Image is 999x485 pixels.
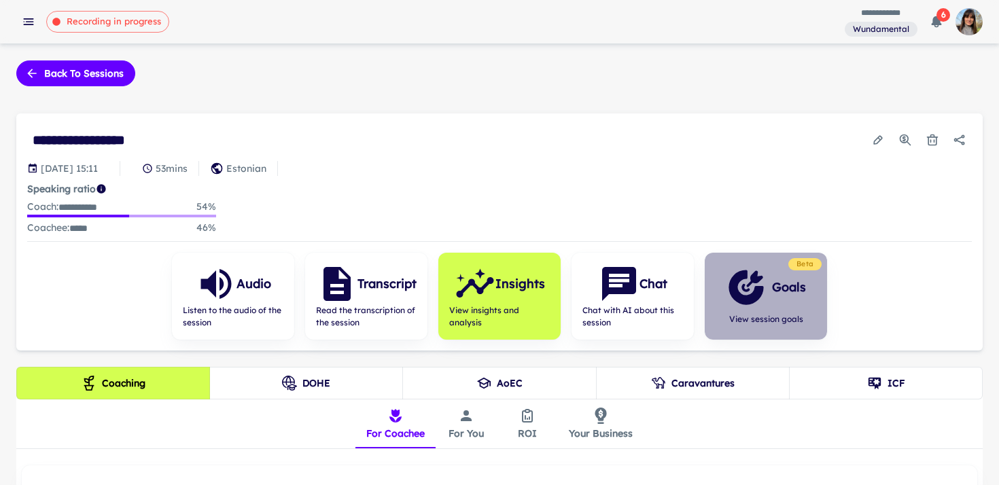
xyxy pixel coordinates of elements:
h6: Insights [495,274,545,293]
span: Read the transcription of the session [316,304,417,329]
button: Edit session [866,128,890,152]
span: Wundamental [847,23,915,35]
button: Delete session [920,128,945,152]
span: Listen to the audio of the session [183,304,283,329]
h6: Chat [639,274,667,293]
img: photoURL [956,8,983,35]
h6: Transcript [357,274,417,293]
button: Your Business [558,399,644,448]
h6: Audio [236,274,271,293]
button: TranscriptRead the transcription of the session [305,253,427,340]
button: AoEC [402,367,596,399]
button: ICF [789,367,983,399]
span: Recording in progress [59,15,169,29]
span: Chat with AI about this session [582,304,683,329]
button: Caravantures [596,367,790,399]
span: View insights and analysis [449,304,550,329]
button: AudioListen to the audio of the session [172,253,294,340]
p: 54 % [196,199,216,215]
strong: Speaking ratio [27,183,96,195]
span: You are a member of this workspace. Contact your workspace owner for assistance. [845,20,917,37]
button: For You [436,399,497,448]
h6: Goals [772,278,806,297]
p: Coachee : [27,220,88,236]
button: ChatChat with AI about this session [572,253,694,340]
button: 6 [923,8,950,35]
span: 6 [936,8,950,22]
button: Coaching [16,367,210,399]
button: Usage Statistics [893,128,917,152]
p: Coach : [27,199,97,215]
button: DOHE [209,367,403,399]
p: 53 mins [156,161,188,176]
div: theme selection [16,367,983,399]
button: InsightsView insights and analysis [438,253,561,340]
p: 46 % [196,220,216,236]
span: View session goals [726,313,806,325]
div: Wundabot is actively recording your meeting. It will process the audio after the meeting ends. [46,11,169,33]
p: Estonian [226,161,266,176]
button: Share session [947,128,972,152]
svg: Coach/coachee ideal ratio of speaking is roughly 20:80. Mentor/mentee ideal ratio of speaking is ... [96,183,107,194]
p: Session date [41,161,98,176]
button: ROI [497,399,558,448]
div: insights tabs [355,399,644,448]
span: Beta [791,259,819,270]
button: GoalsView session goals [705,253,827,340]
button: For Coachee [355,399,436,448]
button: Back to sessions [16,60,135,86]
